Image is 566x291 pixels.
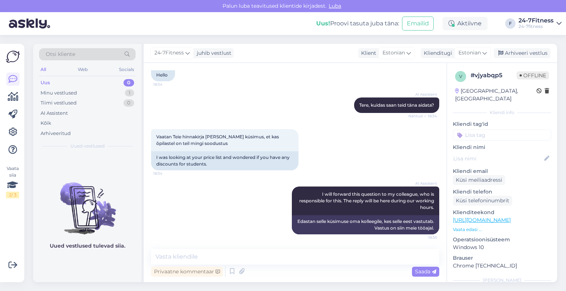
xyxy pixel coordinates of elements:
span: Offline [517,71,549,79]
div: juhib vestlust [194,49,231,57]
span: 18:35 [409,235,437,240]
p: Kliendi email [453,167,551,175]
p: Uued vestlused tulevad siia. [50,242,125,250]
span: 24-7Fitness [154,49,184,57]
div: Hello [151,69,175,81]
span: v [459,74,462,79]
span: Luba [326,3,343,9]
div: Vaata siia [6,165,19,198]
div: All [39,65,48,74]
span: 18:34 [153,82,181,87]
span: Vaatan Teie hinnakirja [PERSON_NAME] küsimus, et kas õpilastel on teil mingi soodustus [156,134,280,146]
p: Chrome [TECHNICAL_ID] [453,262,551,270]
span: Estonian [458,49,481,57]
div: 0 [123,79,134,86]
div: Aktiivne [443,17,488,30]
p: Kliendi telefon [453,188,551,196]
div: [PERSON_NAME] [453,277,551,284]
span: Tere, kuidas saan teid täna aidata? [359,102,434,108]
span: 18:34 [153,171,181,176]
div: Kliendi info [453,109,551,116]
div: AI Assistent [41,110,68,117]
div: Küsi telefoninumbrit [453,196,512,206]
div: Kõik [41,120,51,127]
span: Saada [415,268,436,275]
p: Kliendi nimi [453,143,551,151]
div: Klient [358,49,376,57]
div: 2 / 3 [6,192,19,198]
input: Lisa tag [453,129,551,141]
p: Kliendi tag'id [453,120,551,128]
b: Uus! [316,20,330,27]
div: Minu vestlused [41,89,77,97]
img: No chats [33,169,141,235]
a: 24-7Fitness24-7fitness [518,18,562,29]
div: Socials [118,65,136,74]
div: Edastan selle küsimuse oma kolleegile, kes selle eest vastutab. Vastus on siin meie tööajal. [292,215,439,234]
p: Operatsioonisüsteem [453,236,551,244]
p: Brauser [453,254,551,262]
span: AI Assistent [409,92,437,97]
div: 24-7fitness [518,24,553,29]
div: 1 [125,89,134,97]
div: Uus [41,79,50,86]
div: Arhiveeri vestlus [494,48,551,58]
div: Proovi tasuta juba täna: [316,19,399,28]
div: 0 [123,99,134,107]
img: Askly Logo [6,50,20,64]
div: 24-7Fitness [518,18,553,24]
div: Web [76,65,89,74]
div: Arhiveeritud [41,130,71,137]
p: Windows 10 [453,244,551,251]
input: Lisa nimi [453,155,543,163]
div: Küsi meiliaadressi [453,175,505,185]
span: AI Assistent [409,181,437,186]
div: Privaatne kommentaar [151,267,223,277]
span: I will forward this question to my colleague, who is responsible for this. The reply will be here... [299,191,435,210]
div: I was looking at your price list and wondered if you have any discounts for students. [151,151,298,170]
a: [URL][DOMAIN_NAME] [453,217,511,223]
div: Tiimi vestlused [41,99,77,107]
div: Klienditugi [421,49,452,57]
span: Estonian [382,49,405,57]
div: F [505,18,516,29]
span: Otsi kliente [46,50,75,58]
p: Klienditeekond [453,209,551,216]
div: [GEOGRAPHIC_DATA], [GEOGRAPHIC_DATA] [455,87,537,103]
div: # vjyabqp5 [471,71,517,80]
button: Emailid [402,17,434,31]
span: Uued vestlused [70,143,105,149]
span: Nähtud ✓ 18:34 [408,113,437,119]
p: Vaata edasi ... [453,226,551,233]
